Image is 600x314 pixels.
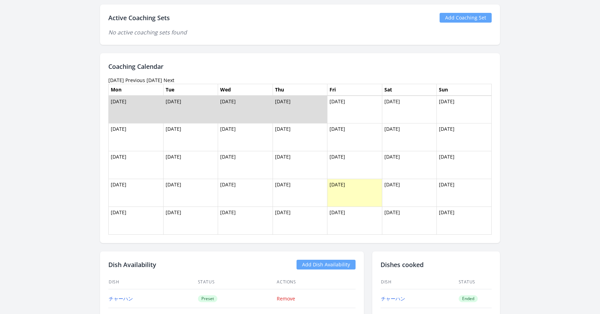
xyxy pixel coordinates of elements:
[108,13,170,23] h2: Active Coaching Sets
[381,275,458,289] th: Dish
[109,207,164,235] td: [DATE]
[382,123,437,151] td: [DATE]
[108,260,156,269] h2: Dish Availability
[125,77,145,83] a: Previous
[273,207,327,235] td: [DATE]
[327,84,382,96] th: Fri
[163,207,218,235] td: [DATE]
[218,96,273,123] td: [DATE]
[163,179,218,207] td: [DATE]
[382,151,437,179] td: [DATE]
[440,13,492,23] a: Add Coaching Set
[327,207,382,235] td: [DATE]
[327,151,382,179] td: [DATE]
[109,295,133,302] a: チャーハン
[163,123,218,151] td: [DATE]
[108,28,492,37] p: No active coaching sets found
[297,260,356,269] a: Add Dish Availability
[273,179,327,207] td: [DATE]
[382,84,437,96] th: Sat
[437,207,492,235] td: [DATE]
[108,275,198,289] th: Dish
[437,151,492,179] td: [DATE]
[218,179,273,207] td: [DATE]
[381,295,405,302] a: チャーハン
[163,151,218,179] td: [DATE]
[276,275,356,289] th: Actions
[163,84,218,96] th: Tue
[198,275,277,289] th: Status
[109,151,164,179] td: [DATE]
[437,96,492,123] td: [DATE]
[163,96,218,123] td: [DATE]
[273,96,327,123] td: [DATE]
[109,96,164,123] td: [DATE]
[273,151,327,179] td: [DATE]
[147,77,162,83] a: [DATE]
[327,96,382,123] td: [DATE]
[437,84,492,96] th: Sun
[218,207,273,235] td: [DATE]
[109,123,164,151] td: [DATE]
[198,295,217,302] span: Preset
[459,295,478,302] span: Ended
[458,275,492,289] th: Status
[382,207,437,235] td: [DATE]
[164,77,174,83] a: Next
[218,151,273,179] td: [DATE]
[273,123,327,151] td: [DATE]
[109,179,164,207] td: [DATE]
[218,123,273,151] td: [DATE]
[327,179,382,207] td: [DATE]
[437,123,492,151] td: [DATE]
[109,84,164,96] th: Mon
[218,84,273,96] th: Wed
[382,179,437,207] td: [DATE]
[277,295,295,302] a: Remove
[382,96,437,123] td: [DATE]
[327,123,382,151] td: [DATE]
[273,84,327,96] th: Thu
[108,77,124,83] time: [DATE]
[108,62,492,71] h2: Coaching Calendar
[381,260,492,269] h2: Dishes cooked
[437,179,492,207] td: [DATE]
